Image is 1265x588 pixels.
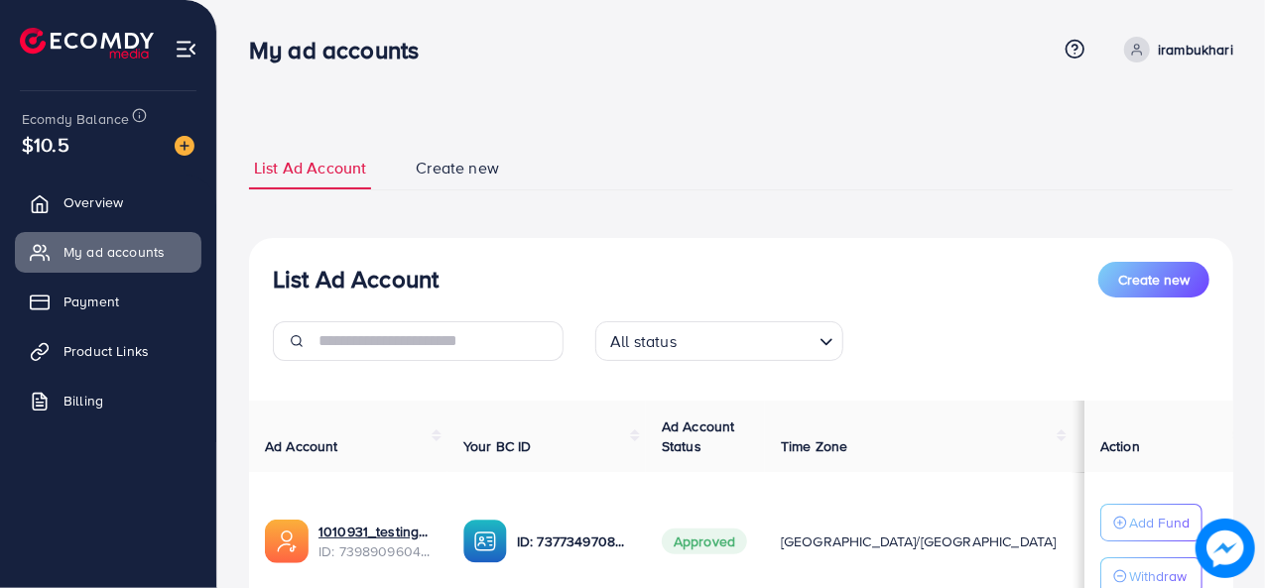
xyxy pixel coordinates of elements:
span: List Ad Account [254,157,366,179]
a: irambukhari [1116,37,1233,62]
div: Search for option [595,321,843,361]
span: Overview [63,192,123,212]
p: ID: 7377349708576243728 [517,529,630,553]
button: Add Fund [1100,504,1202,541]
a: Product Links [15,331,201,371]
img: ic-ads-acc.e4c84228.svg [265,520,309,563]
p: Add Fund [1129,511,1190,534]
span: Ad Account [265,436,338,456]
h3: List Ad Account [273,265,439,294]
span: My ad accounts [63,242,165,262]
img: image [1196,519,1255,578]
span: All status [606,327,681,356]
span: Payment [63,292,119,311]
span: Time Zone [781,436,847,456]
button: Create new [1098,262,1209,297]
span: Action [1100,436,1140,456]
span: [GEOGRAPHIC_DATA]/[GEOGRAPHIC_DATA] [781,531,1057,551]
span: Approved [662,529,747,554]
a: 1010931_testing products_1722692892755 [318,522,432,541]
input: Search for option [683,323,812,356]
a: Billing [15,381,201,420]
img: ic-ba-acc.ded83a64.svg [463,520,507,563]
img: menu [175,38,197,60]
span: Ecomdy Balance [22,109,129,129]
span: Ad Account Status [662,416,735,456]
div: <span class='underline'>1010931_testing products_1722692892755</span></br>7398909604979277841 [318,522,432,562]
a: Payment [15,282,201,321]
img: logo [20,28,154,59]
img: image [175,136,194,156]
span: $10.5 [22,130,69,159]
a: My ad accounts [15,232,201,272]
span: ID: 7398909604979277841 [318,541,432,561]
p: Withdraw [1129,564,1187,588]
h3: My ad accounts [249,36,435,64]
span: Your BC ID [463,436,532,456]
span: Create new [416,157,499,179]
span: Create new [1118,270,1190,290]
span: Billing [63,391,103,411]
p: irambukhari [1158,38,1233,61]
a: Overview [15,182,201,222]
span: Product Links [63,341,149,361]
